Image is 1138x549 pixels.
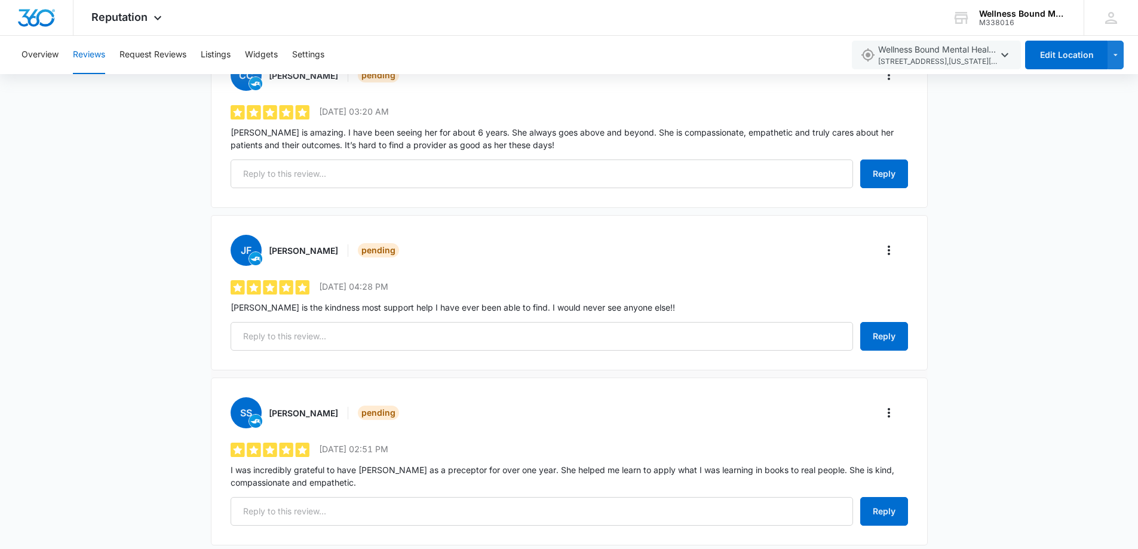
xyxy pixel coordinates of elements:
button: More [879,66,898,85]
span: ss [231,397,262,428]
button: Wellness Bound Mental Health, LLC[STREET_ADDRESS],[US_STATE][GEOGRAPHIC_DATA],OR [852,41,1021,69]
button: Settings [292,36,324,74]
button: Listings [201,36,231,74]
div: account id [979,19,1066,27]
p: [DATE] 03:20 AM [319,105,389,118]
input: Reply to this review... [231,160,853,188]
button: Widgets [245,36,278,74]
button: Reply [860,497,908,526]
button: Reviews [73,36,105,74]
p: I was incredibly grateful to have [PERSON_NAME] as a preceptor for over one year. She helped me l... [231,464,908,489]
button: Reply [860,322,908,351]
span: Wellness Bound Mental Health, LLC [878,43,998,68]
button: Request Reviews [119,36,186,74]
p: [PERSON_NAME] is the kindness most support help I have ever been able to find. I would never see ... [231,301,908,314]
span: CC [231,60,262,91]
p: [DATE] 04:28 PM [319,280,388,293]
div: Pending [358,68,399,82]
input: Reply to this review... [231,322,853,351]
button: Reply [860,160,908,188]
img: product-trl.v2.svg [249,415,262,428]
h3: [PERSON_NAME] [269,407,338,419]
p: [DATE] 02:51 PM [319,443,388,455]
span: JF [231,235,262,266]
h3: [PERSON_NAME] [269,69,338,82]
button: Overview [22,36,59,74]
img: product-trl.v2.svg [249,77,262,90]
button: Edit Location [1025,41,1108,69]
span: [STREET_ADDRESS] , [US_STATE][GEOGRAPHIC_DATA] , OR [878,56,998,68]
p: [PERSON_NAME] is amazing. I have been seeing her for about 6 years. She always goes above and bey... [231,126,908,151]
div: Pending [358,406,399,420]
div: account name [979,9,1066,19]
span: Reputation [91,11,148,23]
img: product-trl.v2.svg [249,252,262,265]
input: Reply to this review... [231,497,853,526]
h3: [PERSON_NAME] [269,244,338,257]
div: Pending [358,243,399,257]
button: More [879,403,898,422]
button: More [879,241,898,260]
